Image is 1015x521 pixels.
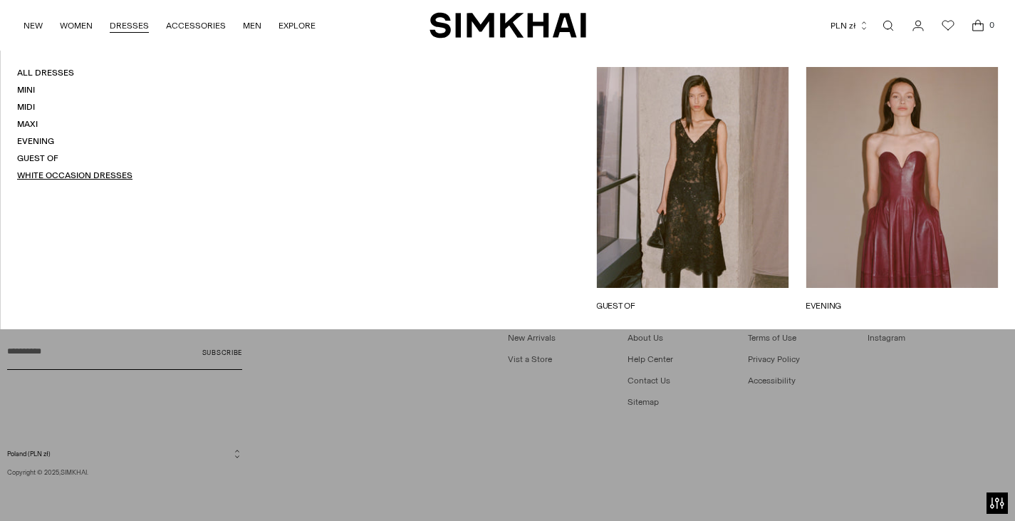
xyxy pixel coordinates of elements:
[874,11,902,40] a: Open search modal
[60,10,93,41] a: WOMEN
[24,10,43,41] a: NEW
[934,11,962,40] a: Wishlist
[904,11,932,40] a: Go to the account page
[243,10,261,41] a: MEN
[430,11,586,39] a: SIMKHAI
[985,19,998,31] span: 0
[166,10,226,41] a: ACCESSORIES
[110,10,149,41] a: DRESSES
[831,10,869,41] button: PLN zł
[964,11,992,40] a: Open cart modal
[279,10,316,41] a: EXPLORE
